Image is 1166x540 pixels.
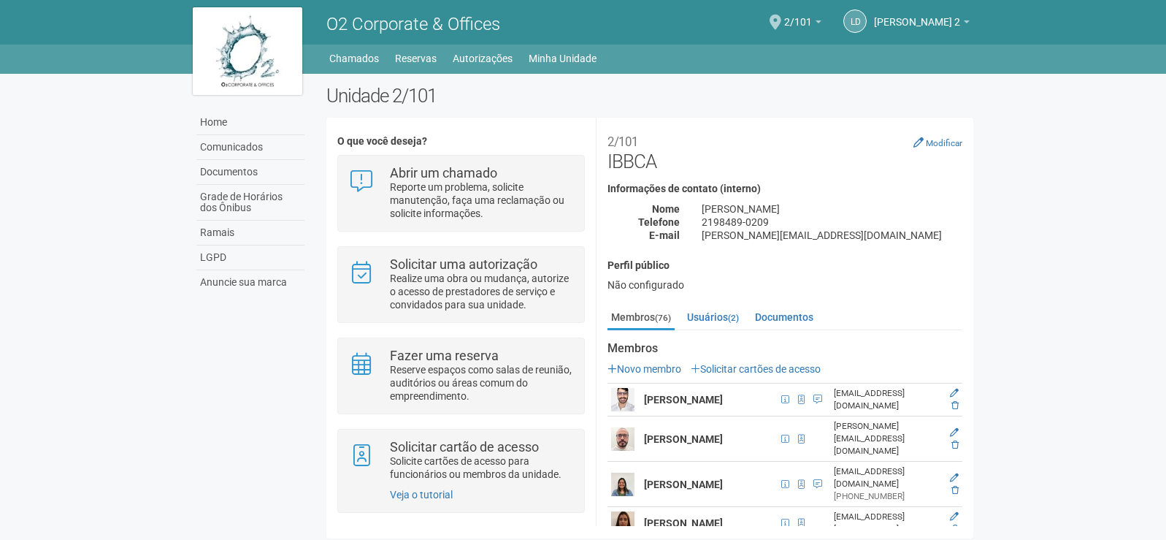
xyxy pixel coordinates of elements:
a: Modificar [913,137,962,148]
strong: E-mail [649,229,680,241]
span: O2 Corporate & Offices [326,14,500,34]
strong: Membros [607,342,962,355]
strong: [PERSON_NAME] [644,479,723,490]
h4: O que você deseja? [337,136,585,147]
a: Veja o tutorial [390,489,453,501]
small: Modificar [926,138,962,148]
img: user.png [611,473,634,496]
strong: [PERSON_NAME] [644,517,723,529]
a: Solicitar cartão de acesso Solicite cartões de acesso para funcionários ou membros da unidade. [349,441,573,481]
a: Novo membro [607,363,681,375]
a: Ramais [196,221,304,246]
a: Documentos [196,160,304,185]
p: Realize uma obra ou mudança, autorize o acesso de prestadores de serviço e convidados para sua un... [390,272,573,311]
strong: [PERSON_NAME] [644,394,723,406]
a: Editar membro [950,473,959,483]
div: [EMAIL_ADDRESS][DOMAIN_NAME] [834,465,940,490]
h2: IBBCA [607,129,962,172]
strong: [PERSON_NAME] [644,433,723,445]
img: logo.jpg [193,7,302,95]
strong: Abrir um chamado [390,165,497,180]
strong: Telefone [638,216,680,228]
a: Editar membro [950,388,959,398]
img: user.png [611,388,634,411]
a: Home [196,110,304,135]
a: Membros(76) [607,306,675,330]
a: Comunicados [196,135,304,160]
div: [EMAIL_ADDRESS][DOMAIN_NAME] [834,387,940,412]
a: Chamados [329,48,379,69]
div: Não configurado [607,278,962,292]
a: Excluir membro [951,400,959,411]
h4: Perfil público [607,260,962,271]
a: Fazer uma reserva Reserve espaços como salas de reunião, auditórios ou áreas comum do empreendime... [349,349,573,403]
p: Solicite cartões de acesso para funcionários ou membros da unidade. [390,455,573,481]
strong: Fazer uma reserva [390,348,499,363]
a: Excluir membro [951,485,959,495]
p: Reporte um problema, solicite manutenção, faça uma reclamação ou solicite informações. [390,180,573,220]
a: Excluir membro [951,440,959,450]
a: Abrir um chamado Reporte um problema, solicite manutenção, faça uma reclamação ou solicite inform... [349,167,573,220]
a: Documentos [751,306,817,328]
a: LGPD [196,246,304,270]
strong: Solicitar uma autorização [390,256,537,272]
small: 2/101 [607,134,638,149]
h2: Unidade 2/101 [326,85,974,107]
div: [EMAIL_ADDRESS][DOMAIN_NAME] [834,511,940,536]
div: [PHONE_NUMBER] [834,490,940,503]
a: Reservas [395,48,437,69]
strong: Solicitar cartão de acesso [390,439,539,455]
a: Ld [843,9,867,33]
a: Grade de Horários dos Ônibus [196,185,304,221]
small: (2) [728,313,739,323]
small: (76) [655,313,671,323]
a: Usuários(2) [683,306,743,328]
a: Anuncie sua marca [196,270,304,294]
span: Luana de Souza 2 [874,2,960,28]
a: Editar membro [950,427,959,438]
a: Excluir membro [951,524,959,534]
a: Autorizações [453,48,513,69]
a: Solicitar uma autorização Realize uma obra ou mudança, autorize o acesso de prestadores de serviç... [349,258,573,311]
div: [PERSON_NAME][EMAIL_ADDRESS][DOMAIN_NAME] [691,229,973,242]
img: user.png [611,512,634,535]
img: user.png [611,427,634,451]
strong: Nome [652,203,680,215]
span: 2/101 [784,2,812,28]
div: [PERSON_NAME] [691,202,973,216]
a: Solicitar cartões de acesso [691,363,821,375]
a: Editar membro [950,512,959,522]
p: Reserve espaços como salas de reunião, auditórios ou áreas comum do empreendimento. [390,363,573,403]
a: [PERSON_NAME] 2 [874,18,970,30]
div: [PERSON_NAME][EMAIL_ADDRESS][DOMAIN_NAME] [834,420,940,457]
a: 2/101 [784,18,821,30]
h4: Informações de contato (interno) [607,183,962,194]
div: 2198489-0209 [691,216,973,229]
a: Minha Unidade [529,48,597,69]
